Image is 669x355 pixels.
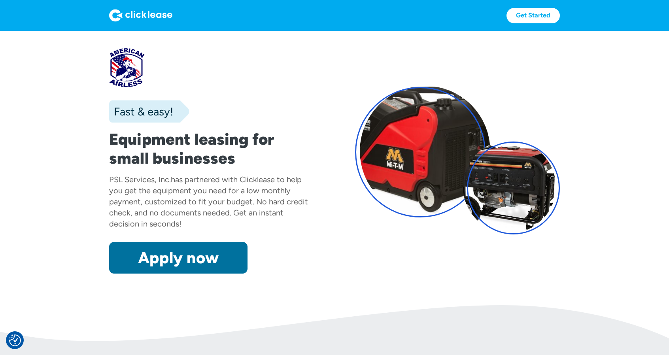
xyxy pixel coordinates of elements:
img: Revisit consent button [9,334,21,346]
div: Fast & easy! [109,104,173,119]
a: Get Started [506,8,560,23]
a: Apply now [109,242,248,274]
button: Consent Preferences [9,334,21,346]
h1: Equipment leasing for small businesses [109,130,314,168]
div: has partnered with Clicklease to help you get the equipment you need for a low monthly payment, c... [109,175,308,228]
div: PSL Services, Inc. [109,175,171,184]
img: Logo [109,9,172,22]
